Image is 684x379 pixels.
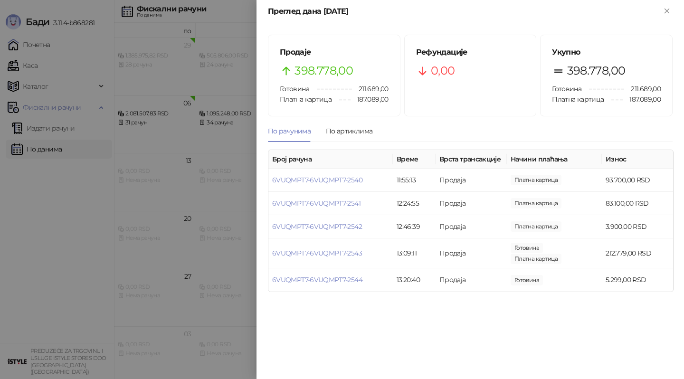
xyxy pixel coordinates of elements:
[436,150,507,169] th: Врста трансакције
[602,192,673,215] td: 83.100,00 RSD
[511,198,561,208] span: 83.100,00
[661,6,673,17] button: Close
[602,150,673,169] th: Износ
[272,222,362,231] a: 6VUQMPT7-6VUQMPT7-2542
[280,95,332,104] span: Платна картица
[393,192,436,215] td: 12:24:55
[511,243,543,253] span: 206.390,00
[602,238,673,268] td: 212.779,00 RSD
[280,47,389,58] h5: Продаје
[623,94,661,104] span: 187.089,00
[272,249,362,257] a: 6VUQMPT7-6VUQMPT7-2543
[436,192,507,215] td: Продаја
[552,85,581,93] span: Готовина
[602,169,673,192] td: 93.700,00 RSD
[352,84,389,94] span: 211.689,00
[272,199,361,208] a: 6VUQMPT7-6VUQMPT7-2541
[436,238,507,268] td: Продаја
[272,275,362,284] a: 6VUQMPT7-6VUQMPT7-2544
[326,126,372,136] div: По артиклима
[268,6,661,17] div: Преглед дана [DATE]
[393,238,436,268] td: 13:09:11
[294,62,353,80] span: 398.778,00
[393,169,436,192] td: 11:55:13
[280,85,309,93] span: Готовина
[511,275,543,285] span: 5.299,00
[436,169,507,192] td: Продаја
[268,150,393,169] th: Број рачуна
[416,47,525,58] h5: Рефундације
[431,62,455,80] span: 0,00
[393,150,436,169] th: Време
[602,215,673,238] td: 3.900,00 RSD
[624,84,661,94] span: 211.689,00
[393,268,436,292] td: 13:20:40
[552,95,604,104] span: Платна картица
[567,62,626,80] span: 398.778,00
[436,268,507,292] td: Продаја
[511,254,561,264] span: 6.389,00
[507,150,602,169] th: Начини плаћања
[272,176,362,184] a: 6VUQMPT7-6VUQMPT7-2540
[351,94,389,104] span: 187.089,00
[511,221,561,232] span: 3.900,00
[393,215,436,238] td: 12:46:39
[602,268,673,292] td: 5.299,00 RSD
[268,126,311,136] div: По рачунима
[511,175,561,185] span: 93.700,00
[436,215,507,238] td: Продаја
[552,47,661,58] h5: Укупно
